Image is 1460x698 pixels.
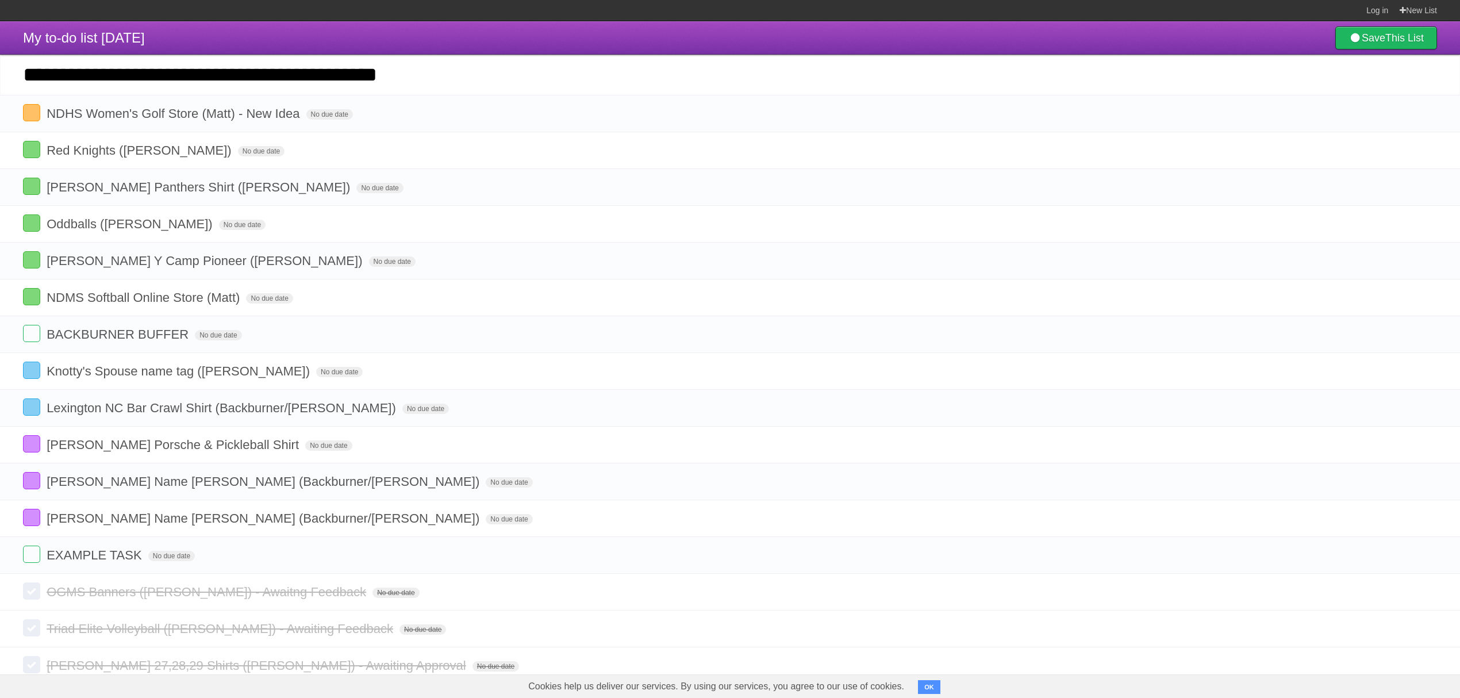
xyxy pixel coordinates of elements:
[195,330,241,340] span: No due date
[23,509,40,526] label: Done
[47,658,469,673] span: [PERSON_NAME] 27,28,29 Shirts ([PERSON_NAME]) - Awaiting Approval
[23,362,40,379] label: Done
[23,104,40,121] label: Done
[372,588,419,598] span: No due date
[305,440,352,451] span: No due date
[399,624,446,635] span: No due date
[23,214,40,232] label: Done
[47,548,144,562] span: EXAMPLE TASK
[47,474,482,489] span: [PERSON_NAME] Name [PERSON_NAME] (Backburner/[PERSON_NAME])
[47,364,313,378] span: Knotty's Spouse name tag ([PERSON_NAME])
[23,178,40,195] label: Done
[23,251,40,269] label: Done
[47,438,302,452] span: [PERSON_NAME] Porsche & Pickleball Shirt
[918,680,940,694] button: OK
[47,401,399,415] span: Lexington NC Bar Crawl Shirt (Backburner/[PERSON_NAME])
[23,30,145,45] span: My to-do list [DATE]
[23,398,40,416] label: Done
[306,109,353,120] span: No due date
[23,141,40,158] label: Done
[47,327,191,342] span: BACKBURNER BUFFER
[47,106,302,121] span: NDHS Women's Golf Store (Matt) - New Idea
[23,325,40,342] label: Done
[23,472,40,489] label: Done
[23,288,40,305] label: Done
[402,404,449,414] span: No due date
[246,293,293,304] span: No due date
[316,367,363,377] span: No due date
[47,217,216,231] span: Oddballs ([PERSON_NAME])
[23,582,40,600] label: Done
[238,146,285,156] span: No due date
[148,551,195,561] span: No due date
[47,622,396,636] span: Triad Elite Volleyball ([PERSON_NAME]) - Awaiting Feedback
[517,675,916,698] span: Cookies help us deliver our services. By using our services, you agree to our use of cookies.
[23,435,40,452] label: Done
[23,619,40,636] label: Done
[23,546,40,563] label: Done
[47,180,353,194] span: [PERSON_NAME] Panthers Shirt ([PERSON_NAME])
[369,256,416,267] span: No due date
[47,585,369,599] span: OGMS Banners ([PERSON_NAME]) - Awaitng Feedback
[219,220,266,230] span: No due date
[47,511,482,526] span: [PERSON_NAME] Name [PERSON_NAME] (Backburner/[PERSON_NAME])
[47,254,365,268] span: [PERSON_NAME] Y Camp Pioneer ([PERSON_NAME])
[486,477,532,488] span: No due date
[356,183,403,193] span: No due date
[1385,32,1424,44] b: This List
[47,290,243,305] span: NDMS Softball Online Store (Matt)
[23,656,40,673] label: Done
[472,661,519,672] span: No due date
[47,143,235,158] span: Red Knights ([PERSON_NAME])
[1335,26,1437,49] a: SaveThis List
[486,514,532,524] span: No due date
